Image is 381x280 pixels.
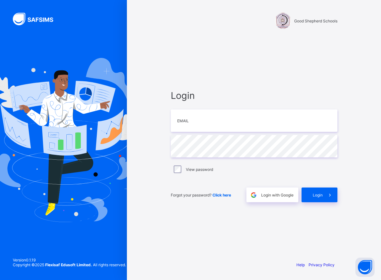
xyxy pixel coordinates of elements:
[171,90,337,101] span: Login
[313,193,323,197] span: Login
[294,19,337,23] span: Good Shepherd Schools
[186,167,213,172] label: View password
[355,258,375,277] button: Open asap
[13,13,61,25] img: SAFSIMS Logo
[171,193,231,197] span: Forgot your password?
[13,262,126,267] span: Copyright © 2025 All rights reserved.
[296,262,305,267] a: Help
[261,193,294,197] span: Login with Google
[212,193,231,197] a: Click here
[250,191,257,199] img: google.396cfc9801f0270233282035f929180a.svg
[309,262,335,267] a: Privacy Policy
[45,262,92,267] strong: Flexisaf Edusoft Limited.
[13,258,126,262] span: Version 0.1.19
